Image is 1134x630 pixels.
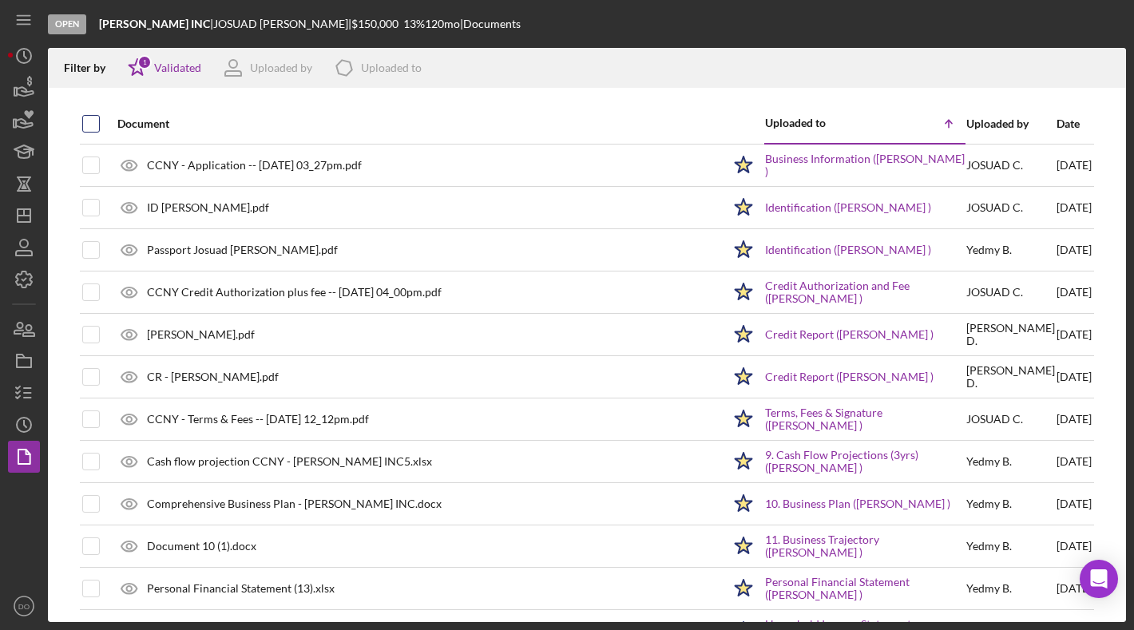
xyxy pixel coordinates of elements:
[147,286,442,299] div: CCNY Credit Authorization plus fee -- [DATE] 04_00pm.pdf
[966,117,1055,130] div: Uploaded by
[147,328,255,341] div: [PERSON_NAME].pdf
[966,540,1012,553] div: Yedmy B .
[765,244,931,256] a: Identification ([PERSON_NAME] )
[1057,145,1092,186] div: [DATE]
[765,406,965,432] a: Terms, Fees & Signature ([PERSON_NAME] )
[966,244,1012,256] div: Yedmy B .
[460,18,521,30] div: | Documents
[99,17,210,30] b: [PERSON_NAME] INC
[361,61,422,74] div: Uploaded to
[966,582,1012,595] div: Yedmy B .
[765,370,934,383] a: Credit Report ([PERSON_NAME] )
[1057,117,1092,130] div: Date
[1057,188,1092,228] div: [DATE]
[966,413,1023,426] div: JOSUAD C .
[8,590,40,622] button: DO
[117,117,722,130] div: Document
[147,159,362,172] div: CCNY - Application -- [DATE] 03_27pm.pdf
[966,286,1023,299] div: JOSUAD C .
[213,18,351,30] div: JOSUAD [PERSON_NAME] |
[250,61,312,74] div: Uploaded by
[765,201,931,214] a: Identification ([PERSON_NAME] )
[966,455,1012,468] div: Yedmy B .
[425,18,460,30] div: 120 mo
[48,14,86,34] div: Open
[147,201,269,214] div: ID [PERSON_NAME].pdf
[765,533,965,559] a: 11. Business Trajectory ([PERSON_NAME] )
[765,328,934,341] a: Credit Report ([PERSON_NAME] )
[403,18,425,30] div: 13 %
[966,201,1023,214] div: JOSUAD C .
[147,244,338,256] div: Passport Josuad [PERSON_NAME].pdf
[1057,526,1092,566] div: [DATE]
[966,497,1012,510] div: Yedmy B .
[147,370,279,383] div: CR - [PERSON_NAME].pdf
[147,455,432,468] div: Cash flow projection CCNY - [PERSON_NAME] INC5.xlsx
[147,413,369,426] div: CCNY - Terms & Fees -- [DATE] 12_12pm.pdf
[351,17,398,30] span: $150,000
[765,153,965,178] a: Business Information ([PERSON_NAME] )
[1057,272,1092,312] div: [DATE]
[765,117,865,129] div: Uploaded to
[1057,315,1092,355] div: [DATE]
[147,582,335,595] div: Personal Financial Statement (13).xlsx
[99,18,213,30] div: |
[64,61,117,74] div: Filter by
[765,576,965,601] a: Personal Financial Statement ([PERSON_NAME] )
[1057,442,1092,481] div: [DATE]
[1057,484,1092,524] div: [DATE]
[154,61,201,74] div: Validated
[966,364,1055,390] div: [PERSON_NAME] D .
[966,159,1023,172] div: JOSUAD C .
[1080,560,1118,598] div: Open Intercom Messenger
[966,322,1055,347] div: [PERSON_NAME] D .
[1057,357,1092,397] div: [DATE]
[1057,399,1092,439] div: [DATE]
[765,449,965,474] a: 9. Cash Flow Projections (3yrs) ([PERSON_NAME] )
[137,55,152,69] div: 1
[765,279,965,305] a: Credit Authorization and Fee ([PERSON_NAME] )
[1057,569,1092,608] div: [DATE]
[765,497,950,510] a: 10. Business Plan ([PERSON_NAME] )
[18,602,30,611] text: DO
[147,540,256,553] div: Document 10 (1).docx
[147,497,442,510] div: Comprehensive Business Plan - [PERSON_NAME] INC.docx
[1057,230,1092,270] div: [DATE]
